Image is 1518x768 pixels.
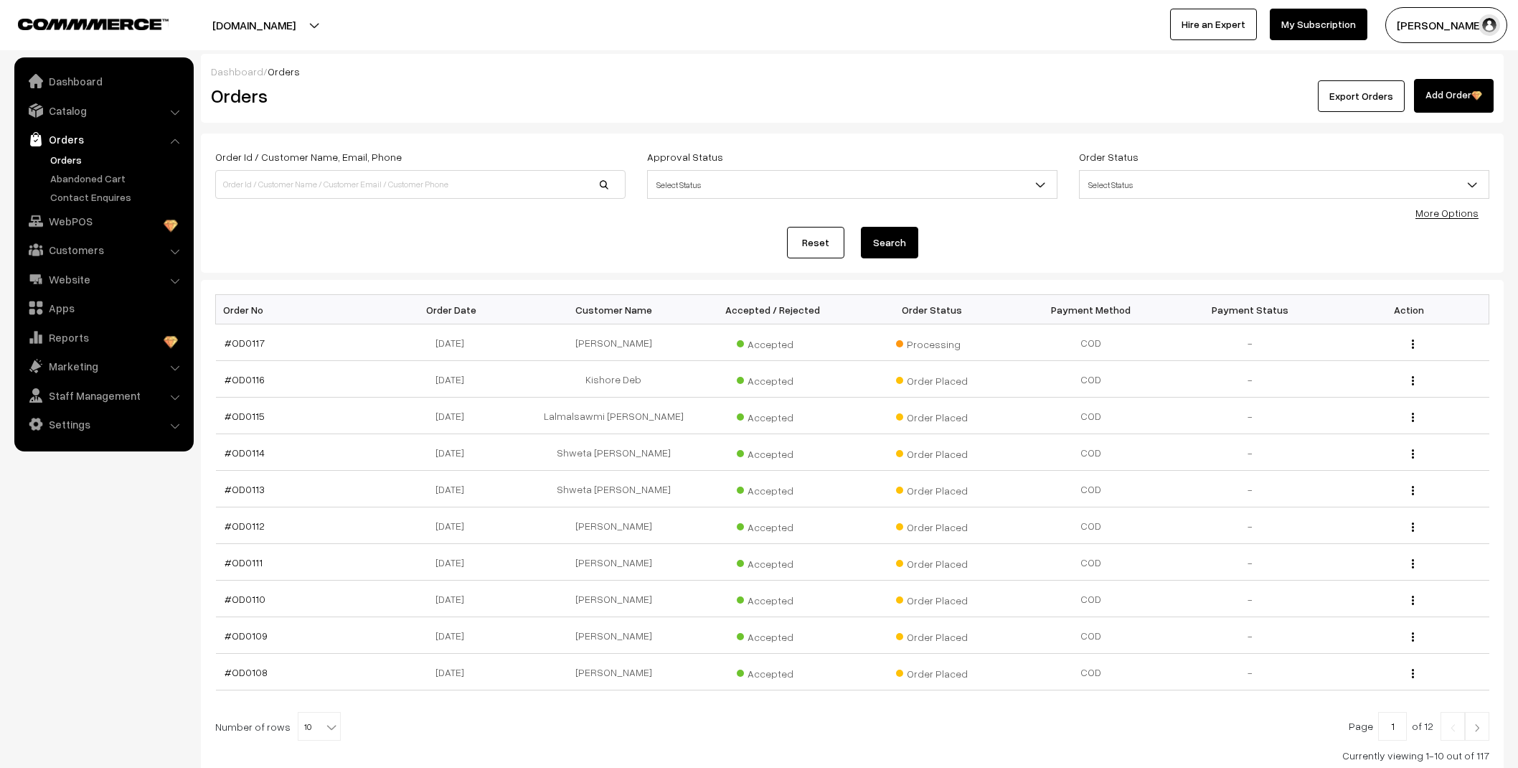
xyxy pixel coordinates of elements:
td: [PERSON_NAME] [534,654,693,690]
button: Search [861,227,918,258]
td: - [1171,361,1330,398]
td: COD [1012,324,1171,361]
img: Left [1446,723,1459,732]
td: [PERSON_NAME] [534,544,693,581]
a: Contact Enquires [47,189,189,205]
a: Orders [18,126,189,152]
td: - [1171,507,1330,544]
a: Settings [18,411,189,437]
a: More Options [1415,207,1479,219]
a: Add Order [1414,79,1494,113]
td: COD [1012,398,1171,434]
a: WebPOS [18,208,189,234]
td: - [1171,581,1330,617]
th: Order Status [852,295,1012,324]
td: [DATE] [374,361,534,398]
button: [PERSON_NAME] [1385,7,1507,43]
a: Abandoned Cart [47,171,189,186]
label: Order Status [1079,149,1138,164]
span: of 12 [1412,720,1433,732]
td: COD [1012,507,1171,544]
span: Accepted [737,516,808,535]
th: Customer Name [534,295,693,324]
td: [DATE] [374,617,534,654]
button: [DOMAIN_NAME] [162,7,346,43]
a: Orders [47,152,189,167]
a: #OD0108 [225,666,268,678]
th: Accepted / Rejected [693,295,852,324]
td: [DATE] [374,654,534,690]
span: Select Status [648,172,1057,197]
td: COD [1012,361,1171,398]
span: Select Status [647,170,1057,199]
span: Select Status [1080,172,1489,197]
td: [DATE] [374,471,534,507]
td: Shweta [PERSON_NAME] [534,434,693,471]
td: [DATE] [374,398,534,434]
td: - [1171,471,1330,507]
input: Order Id / Customer Name / Customer Email / Customer Phone [215,170,626,199]
img: Menu [1412,486,1414,495]
img: Menu [1412,632,1414,642]
td: - [1171,398,1330,434]
th: Order No [216,295,375,324]
a: Hire an Expert [1170,9,1257,40]
img: Menu [1412,523,1414,532]
span: Order Placed [896,553,968,571]
a: #OD0110 [225,593,265,605]
a: #OD0115 [225,410,265,422]
a: #OD0113 [225,483,265,495]
td: - [1171,617,1330,654]
img: Menu [1412,413,1414,422]
a: #OD0109 [225,629,268,642]
td: COD [1012,654,1171,690]
a: #OD0116 [225,373,265,385]
td: [PERSON_NAME] [534,507,693,544]
td: COD [1012,434,1171,471]
td: [PERSON_NAME] [534,617,693,654]
span: Number of rows [215,719,291,734]
span: Order Placed [896,589,968,608]
img: Menu [1412,559,1414,568]
td: [DATE] [374,434,534,471]
span: Order Placed [896,516,968,535]
th: Payment Method [1012,295,1171,324]
a: Apps [18,295,189,321]
th: Order Date [374,295,534,324]
td: Kishore Deb [534,361,693,398]
td: COD [1012,617,1171,654]
span: Select Status [1079,170,1489,199]
span: 10 [298,713,340,741]
label: Approval Status [647,149,723,164]
img: Menu [1412,596,1414,605]
a: Reset [787,227,844,258]
span: Accepted [737,333,808,352]
span: Order Placed [896,443,968,462]
span: 10 [298,712,341,741]
a: #OD0112 [225,520,265,532]
img: Right [1471,723,1484,732]
img: COMMMERCE [18,19,169,29]
a: Dashboard [211,65,263,78]
a: Customers [18,237,189,263]
a: COMMMERCE [18,14,143,32]
td: COD [1012,581,1171,617]
td: [DATE] [374,581,534,617]
span: Page [1349,720,1373,732]
img: Menu [1412,376,1414,385]
td: - [1171,544,1330,581]
a: #OD0111 [225,556,263,568]
a: Reports [18,324,189,350]
img: Menu [1412,449,1414,459]
span: Accepted [737,406,808,425]
a: #OD0114 [225,446,265,459]
td: [DATE] [374,544,534,581]
span: Accepted [737,662,808,681]
a: Marketing [18,353,189,379]
a: #OD0117 [225,337,265,349]
a: Staff Management [18,383,189,408]
div: / [211,64,1494,79]
td: - [1171,434,1330,471]
span: Order Placed [896,626,968,645]
span: Orders [268,65,300,78]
